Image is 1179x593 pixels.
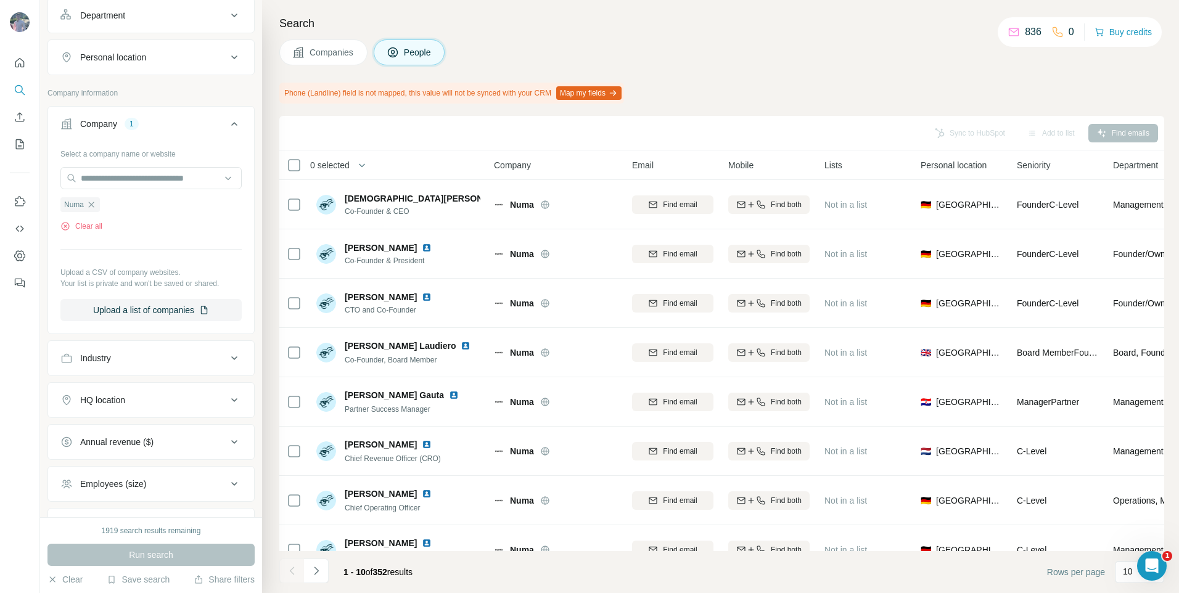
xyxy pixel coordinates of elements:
[510,445,534,457] span: Numa
[310,46,355,59] span: Companies
[663,495,697,506] span: Find email
[316,343,336,362] img: Avatar
[771,396,802,407] span: Find both
[494,249,504,259] img: Logo of Numa
[80,9,125,22] div: Department
[422,243,432,253] img: LinkedIn logo
[80,51,146,63] div: Personal location
[310,159,350,171] span: 0 selected
[60,278,242,289] p: Your list is private and won't be saved or shared.
[728,491,810,510] button: Find both
[824,397,867,407] span: Not in a list
[556,86,622,100] button: Map my fields
[936,248,1002,260] span: [GEOGRAPHIC_DATA]
[632,343,713,362] button: Find email
[316,293,336,313] img: Avatar
[771,347,802,358] span: Find both
[1017,200,1078,210] span: Founder C-Level
[60,299,242,321] button: Upload a list of companies
[728,245,810,263] button: Find both
[316,441,336,461] img: Avatar
[494,159,531,171] span: Company
[936,198,1002,211] span: [GEOGRAPHIC_DATA]
[921,248,931,260] span: 🇩🇪
[824,159,842,171] span: Lists
[316,244,336,264] img: Avatar
[921,544,931,556] span: 🇩🇪
[10,133,30,155] button: My lists
[48,109,254,144] button: Company1
[921,159,987,171] span: Personal location
[373,567,387,577] span: 352
[494,446,504,456] img: Logo of Numa
[632,294,713,313] button: Find email
[345,405,430,414] span: Partner Success Manager
[936,544,1002,556] span: [GEOGRAPHIC_DATA]
[824,200,867,210] span: Not in a list
[728,541,810,559] button: Find both
[422,489,432,499] img: LinkedIn logo
[936,494,1002,507] span: [GEOGRAPHIC_DATA]
[494,200,504,210] img: Logo of Numa
[494,348,504,358] img: Logo of Numa
[1123,565,1133,578] p: 10
[1017,446,1046,456] span: C-Level
[824,446,867,456] span: Not in a list
[48,511,254,541] button: Technologies
[422,292,432,302] img: LinkedIn logo
[80,478,146,490] div: Employees (size)
[663,199,697,210] span: Find email
[345,438,417,451] span: [PERSON_NAME]
[824,496,867,505] span: Not in a list
[316,195,336,215] img: Avatar
[728,393,810,411] button: Find both
[316,540,336,560] img: Avatar
[728,294,810,313] button: Find both
[921,346,931,359] span: 🇬🇧
[728,159,754,171] span: Mobile
[60,144,242,160] div: Select a company name or website
[824,249,867,259] span: Not in a list
[771,298,802,309] span: Find both
[125,118,139,129] div: 1
[771,199,802,210] span: Find both
[510,396,534,408] span: Numa
[449,390,459,400] img: LinkedIn logo
[316,491,336,510] img: Avatar
[921,297,931,309] span: 🇩🇪
[404,46,432,59] span: People
[48,385,254,415] button: HQ location
[10,218,30,240] button: Use Surfe API
[728,195,810,214] button: Find both
[632,393,713,411] button: Find email
[632,442,713,460] button: Find email
[10,12,30,32] img: Avatar
[102,525,201,536] div: 1919 search results remaining
[728,343,810,362] button: Find both
[921,396,931,408] span: 🇭🇷
[771,544,802,555] span: Find both
[345,305,437,316] span: CTO and Co-Founder
[1017,496,1046,505] span: C-Level
[510,248,534,260] span: Numa
[345,242,417,254] span: [PERSON_NAME]
[663,298,697,309] span: Find email
[921,198,931,211] span: 🇩🇪
[422,440,432,449] img: LinkedIn logo
[60,221,102,232] button: Clear all
[47,573,83,586] button: Clear
[824,545,867,555] span: Not in a list
[510,198,534,211] span: Numa
[345,291,417,303] span: [PERSON_NAME]
[1137,551,1167,581] iframe: Intercom live chat
[771,495,802,506] span: Find both
[60,267,242,278] p: Upload a CSV of company websites.
[632,541,713,559] button: Find email
[936,396,1002,408] span: [GEOGRAPHIC_DATA]
[345,341,456,351] span: [PERSON_NAME] Laudiero
[771,248,802,260] span: Find both
[345,206,480,217] span: Co-Founder & CEO
[345,537,417,549] span: [PERSON_NAME]
[366,567,373,577] span: of
[632,245,713,263] button: Find email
